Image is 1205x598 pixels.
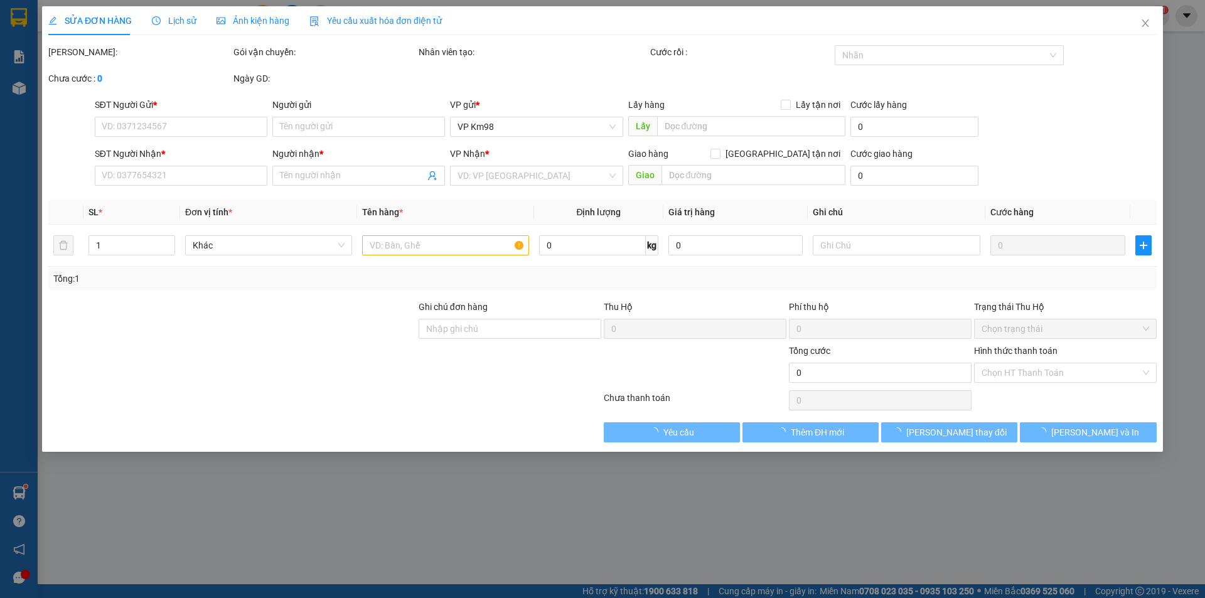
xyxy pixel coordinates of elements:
[906,425,1007,439] span: [PERSON_NAME] thay đổi
[309,16,319,26] img: icon
[272,98,445,112] div: Người gửi
[850,117,978,137] input: Cước lấy hàng
[646,235,658,255] span: kg
[48,45,231,59] div: [PERSON_NAME]:
[974,300,1157,314] div: Trạng thái Thu Hộ
[813,235,980,255] input: Ghi Chú
[628,116,657,136] span: Lấy
[777,427,791,436] span: loading
[193,236,345,255] span: Khác
[97,73,102,83] b: 0
[990,235,1125,255] input: 0
[48,72,231,85] div: Chưa cước :
[668,207,715,217] span: Giá trị hàng
[850,149,913,159] label: Cước giao hàng
[663,425,694,439] span: Yêu cầu
[1135,235,1152,255] button: plus
[419,302,488,312] label: Ghi chú đơn hàng
[990,207,1034,217] span: Cước hàng
[974,346,1058,356] label: Hình thức thanh toán
[577,207,621,217] span: Định lượng
[233,72,416,85] div: Ngày GD:
[604,422,740,442] button: Yêu cầu
[1128,6,1163,41] button: Close
[53,272,465,286] div: Tổng: 1
[48,16,132,26] span: SỬA ĐƠN HÀNG
[152,16,196,26] span: Lịch sử
[217,16,289,26] span: Ảnh kiện hàng
[850,166,978,186] input: Cước giao hàng
[657,116,845,136] input: Dọc đường
[1037,427,1051,436] span: loading
[185,207,232,217] span: Đơn vị tính
[982,319,1149,338] span: Chọn trạng thái
[428,171,438,181] span: user-add
[152,16,161,25] span: clock-circle
[808,200,985,225] th: Ghi chú
[419,319,601,339] input: Ghi chú đơn hàng
[1136,240,1151,250] span: plus
[650,427,663,436] span: loading
[451,98,623,112] div: VP gửi
[892,427,906,436] span: loading
[791,425,844,439] span: Thêm ĐH mới
[1051,425,1139,439] span: [PERSON_NAME] và In
[661,165,845,185] input: Dọc đường
[628,149,668,159] span: Giao hàng
[88,207,99,217] span: SL
[362,235,529,255] input: VD: Bàn, Ghế
[791,98,845,112] span: Lấy tận nơi
[458,117,616,136] span: VP Km98
[309,16,442,26] span: Yêu cầu xuất hóa đơn điện tử
[95,147,267,161] div: SĐT Người Nhận
[451,149,486,159] span: VP Nhận
[95,98,267,112] div: SĐT Người Gửi
[850,100,907,110] label: Cước lấy hàng
[272,147,445,161] div: Người nhận
[217,16,225,25] span: picture
[720,147,845,161] span: [GEOGRAPHIC_DATA] tận nơi
[881,422,1017,442] button: [PERSON_NAME] thay đổi
[362,207,403,217] span: Tên hàng
[789,300,972,319] div: Phí thu hộ
[1140,18,1150,28] span: close
[628,100,665,110] span: Lấy hàng
[604,302,633,312] span: Thu Hộ
[742,422,879,442] button: Thêm ĐH mới
[233,45,416,59] div: Gói vận chuyển:
[1020,422,1157,442] button: [PERSON_NAME] và In
[602,391,788,413] div: Chưa thanh toán
[650,45,833,59] div: Cước rồi :
[628,165,661,185] span: Giao
[48,16,57,25] span: edit
[789,346,830,356] span: Tổng cước
[419,45,648,59] div: Nhân viên tạo:
[53,235,73,255] button: delete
